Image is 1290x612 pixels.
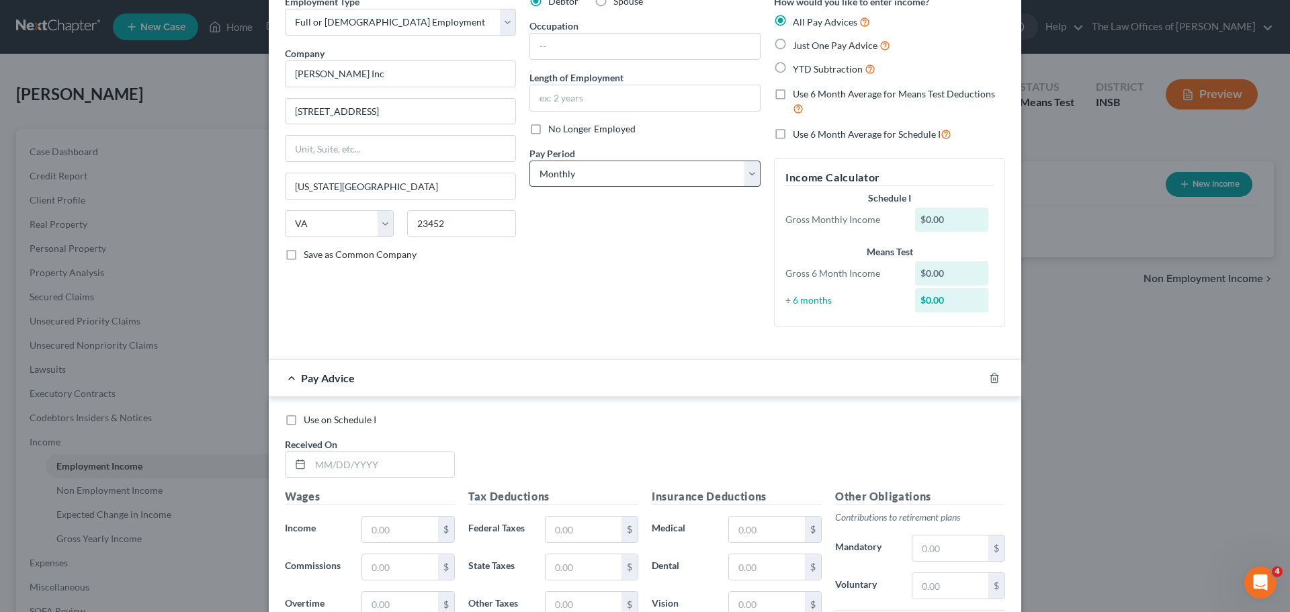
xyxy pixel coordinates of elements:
label: Dental [645,554,722,580]
span: 4 [1272,566,1283,577]
span: Use 6 Month Average for Means Test Deductions [793,88,995,99]
input: MM/DD/YYYY [310,452,454,478]
label: Federal Taxes [462,516,538,543]
input: 0.00 [729,554,805,580]
p: Contributions to retirement plans [835,511,1005,524]
iframe: Intercom live chat [1244,566,1277,599]
span: Use on Schedule I [304,414,376,425]
div: Gross Monthly Income [779,213,908,226]
input: Enter zip... [407,210,516,237]
span: Company [285,48,325,59]
input: 0.00 [546,554,621,580]
input: -- [530,34,760,59]
h5: Insurance Deductions [652,488,822,505]
div: $0.00 [915,261,989,286]
label: Medical [645,516,722,543]
div: Gross 6 Month Income [779,267,908,280]
span: Income [285,522,316,533]
input: Enter city... [286,173,515,199]
label: Commissions [278,554,355,580]
span: Use 6 Month Average for Schedule I [793,128,941,140]
div: $ [805,554,821,580]
label: State Taxes [462,554,538,580]
input: 0.00 [362,517,438,542]
span: All Pay Advices [793,16,857,28]
div: ÷ 6 months [779,294,908,307]
div: $ [621,517,638,542]
label: Mandatory [828,535,905,562]
div: $ [621,554,638,580]
input: 0.00 [912,573,988,599]
input: 0.00 [362,554,438,580]
span: Received On [285,439,337,450]
input: ex: 2 years [530,85,760,111]
span: YTD Subtraction [793,63,863,75]
h5: Wages [285,488,455,505]
div: Means Test [785,245,994,259]
div: $ [805,517,821,542]
div: $0.00 [915,288,989,312]
label: Voluntary [828,572,905,599]
div: Schedule I [785,191,994,205]
input: 0.00 [912,535,988,561]
input: Enter address... [286,99,515,124]
div: $ [438,517,454,542]
div: $ [988,535,1004,561]
span: Save as Common Company [304,249,417,260]
div: $0.00 [915,208,989,232]
label: Occupation [529,19,578,33]
input: Unit, Suite, etc... [286,136,515,161]
span: No Longer Employed [548,123,636,134]
h5: Other Obligations [835,488,1005,505]
input: Search company by name... [285,60,516,87]
span: Pay Period [529,148,575,159]
input: 0.00 [729,517,805,542]
input: 0.00 [546,517,621,542]
div: $ [988,573,1004,599]
span: Pay Advice [301,371,355,384]
label: Length of Employment [529,71,623,85]
h5: Tax Deductions [468,488,638,505]
span: Just One Pay Advice [793,40,877,51]
div: $ [438,554,454,580]
h5: Income Calculator [785,169,994,186]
